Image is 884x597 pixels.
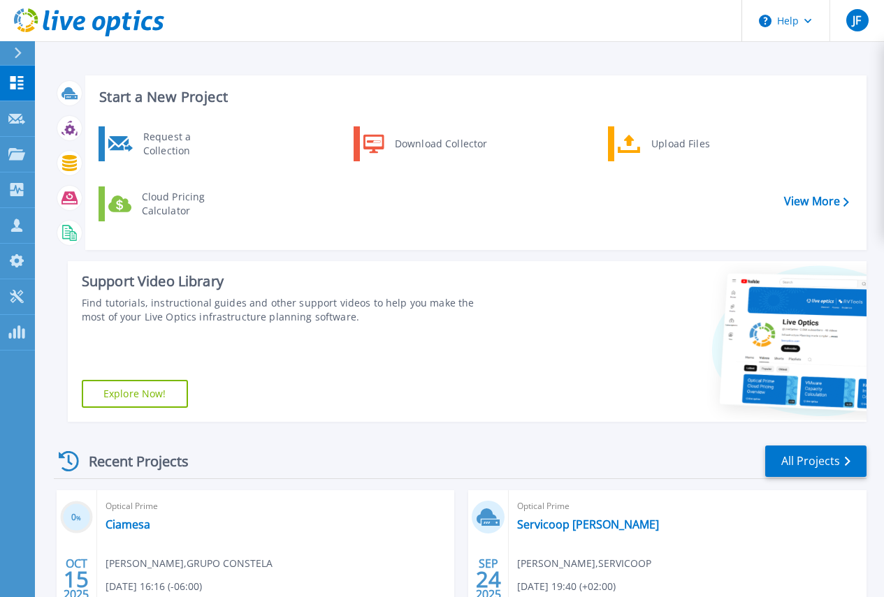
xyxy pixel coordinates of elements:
[106,579,202,594] span: [DATE] 16:16 (-06:00)
[106,556,273,571] span: [PERSON_NAME] , GRUPO CONSTELA
[99,186,242,221] a: Cloud Pricing Calculator
[784,195,849,208] a: View More
[54,444,208,478] div: Recent Projects
[517,517,659,531] a: Servicoop [PERSON_NAME]
[106,499,447,514] span: Optical Prime
[476,573,501,585] span: 24
[99,89,848,105] h3: Start a New Project
[76,514,81,522] span: %
[82,272,497,290] div: Support Video Library
[765,445,867,477] a: All Projects
[853,15,861,26] span: JF
[136,130,238,158] div: Request a Collection
[608,126,751,161] a: Upload Files
[135,190,238,218] div: Cloud Pricing Calculator
[60,510,93,526] h3: 0
[64,573,89,585] span: 15
[517,499,858,514] span: Optical Prime
[106,517,150,531] a: Ciamesa
[388,130,493,158] div: Download Collector
[82,296,497,324] div: Find tutorials, instructional guides and other support videos to help you make the most of your L...
[517,556,651,571] span: [PERSON_NAME] , SERVICOOP
[82,380,188,408] a: Explore Now!
[517,579,616,594] span: [DATE] 19:40 (+02:00)
[354,126,497,161] a: Download Collector
[99,126,242,161] a: Request a Collection
[644,130,748,158] div: Upload Files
